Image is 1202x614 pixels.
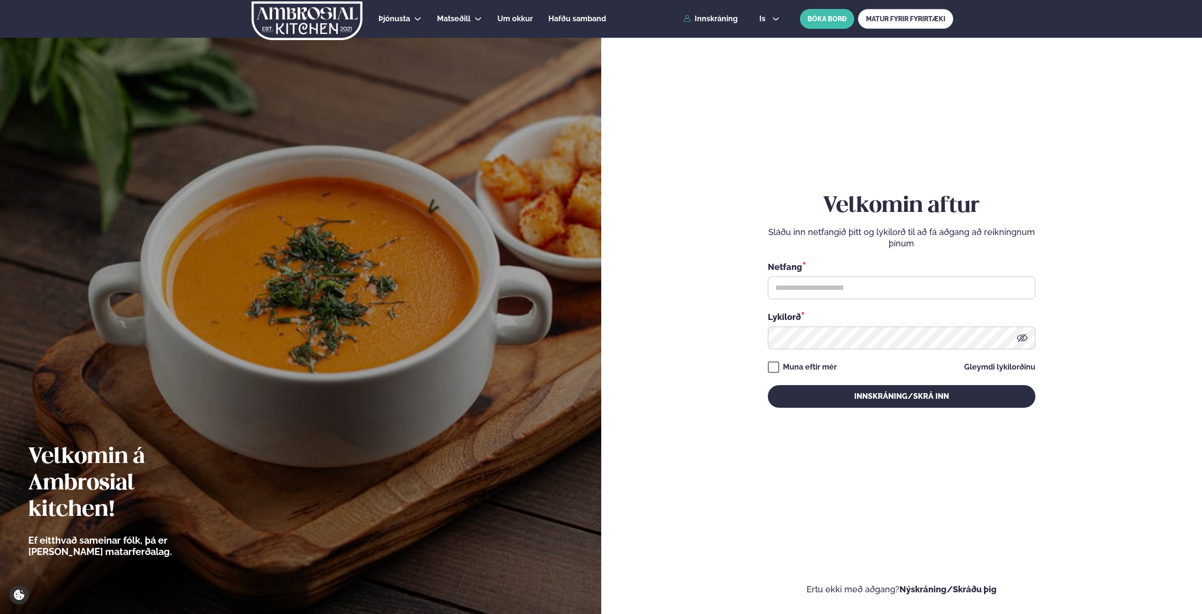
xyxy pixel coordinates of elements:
[378,14,410,23] span: Þjónusta
[683,15,738,23] a: Innskráning
[800,9,854,29] button: BÓKA BORÐ
[752,15,787,23] button: is
[497,13,533,25] a: Um okkur
[437,13,471,25] a: Matseðill
[437,14,471,23] span: Matseðill
[964,363,1035,371] a: Gleymdi lykilorðinu
[251,1,363,40] img: logo
[28,535,224,557] p: Ef eitthvað sameinar fólk, þá er [PERSON_NAME] matarferðalag.
[768,385,1035,408] button: Innskráning/Skrá inn
[768,227,1035,249] p: Sláðu inn netfangið þitt og lykilorð til að fá aðgang að reikningnum þínum
[630,584,1174,595] p: Ertu ekki með aðgang?
[759,15,768,23] span: is
[768,193,1035,219] h2: Velkomin aftur
[9,585,29,605] a: Cookie settings
[858,9,953,29] a: MATUR FYRIR FYRIRTÆKI
[899,584,997,594] a: Nýskráning/Skráðu þig
[28,444,224,523] h2: Velkomin á Ambrosial kitchen!
[768,261,1035,273] div: Netfang
[497,14,533,23] span: Um okkur
[548,13,606,25] a: Hafðu samband
[768,311,1035,323] div: Lykilorð
[548,14,606,23] span: Hafðu samband
[378,13,410,25] a: Þjónusta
